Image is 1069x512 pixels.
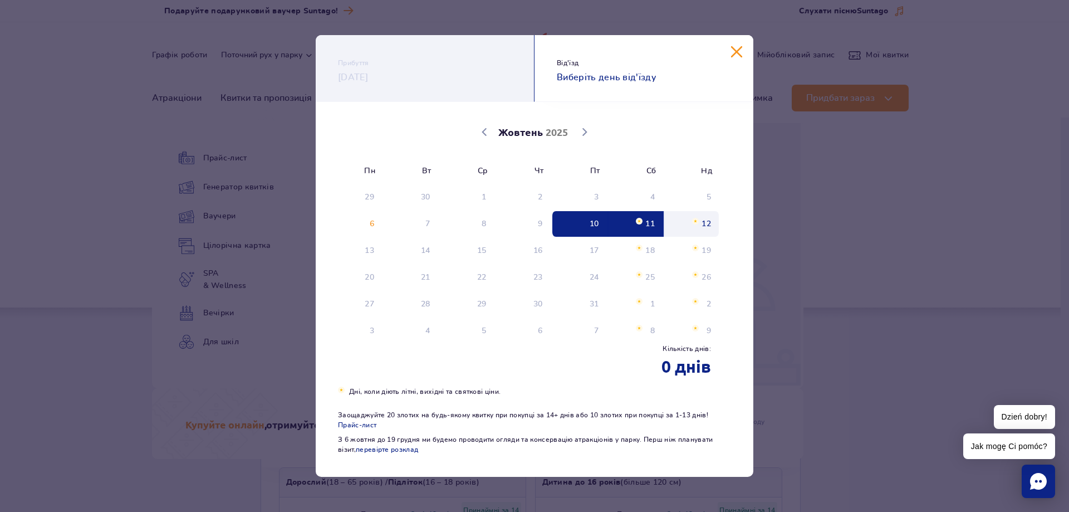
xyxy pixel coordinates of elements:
[439,265,496,290] span: Жовтень 22, 2025
[664,158,720,184] span: Нд
[664,265,720,290] span: Жовтень 26, 2025
[383,184,439,210] span: Вересень 30, 2025
[496,238,552,264] span: Жовтень 16, 2025
[551,158,607,184] span: Пт
[439,318,496,344] span: Листопад 5, 2025
[731,46,742,57] button: Закрити календар
[963,433,1055,459] span: Jak mogę Ci pomóc?
[551,238,607,264] span: Жовтень 17, 2025
[557,71,731,84] strong: Виберіть день від'їзду
[439,184,496,210] span: Жовтень 1, 2025
[607,291,664,317] span: Листопад 1, 2025
[327,158,383,184] span: Пн
[383,158,439,184] span: Вт
[496,291,552,317] span: Жовтень 30, 2025
[496,158,552,184] span: Чт
[383,318,439,344] span: Листопад 4, 2025
[607,318,664,344] span: Листопад 8, 2025
[607,265,664,290] span: Жовтень 25, 2025
[338,387,731,397] li: Дні, коли діють літні, вихідні та святкові ціни.
[496,211,552,237] span: Жовтень 9, 2025
[613,357,711,377] strong: 0 днів
[551,184,607,210] span: Жовтень 3, 2025
[383,291,439,317] span: Жовтень 28, 2025
[383,238,439,264] span: Жовтень 14, 2025
[994,405,1055,429] span: Dzień dobry!
[664,184,720,210] span: Жовтень 5, 2025
[327,184,383,210] span: Вересень 29, 2025
[338,71,512,84] strong: [DATE]
[496,265,552,290] span: Жовтень 23, 2025
[383,265,439,290] span: Жовтень 21, 2025
[327,291,383,317] span: Жовтень 27, 2025
[496,318,552,344] span: Листопад 6, 2025
[551,291,607,317] span: Жовтень 31, 2025
[338,410,731,430] li: Заощаджуйте 20 злотих на будь-якому квитку при покупці за 14+ днів або 10 злотих при покупці за 1...
[664,211,720,237] span: Жовтень 12, 2025
[327,318,383,344] span: Листопад 3, 2025
[1022,465,1055,498] div: Chat
[607,211,664,237] span: Жовтень 11, 2025
[338,422,376,428] a: Прайс-лист
[551,265,607,290] span: Жовтень 24, 2025
[439,211,496,237] span: Жовтень 8, 2025
[327,238,383,264] span: Жовтень 13, 2025
[439,158,496,184] span: Ср
[383,211,439,237] span: Жовтень 7, 2025
[664,318,720,344] span: Листопад 9, 2025
[557,57,731,69] span: Від'їзд
[613,343,711,354] span: Кількість днів :
[327,265,383,290] span: Жовтень 20, 2025
[338,57,512,69] span: Прибуття
[551,318,607,344] span: Листопад 7, 2025
[551,211,607,237] span: Жовтень 10, 2025
[496,184,552,210] span: Жовтень 2, 2025
[439,291,496,317] span: Жовтень 29, 2025
[664,238,720,264] span: Жовтень 19, 2025
[338,435,731,455] li: З 6 жовтня до 19 грудня ми будемо проводити огляди та консервацію атракціонів у парку. Перш ніж п...
[607,238,664,264] span: Жовтень 18, 2025
[356,446,418,453] a: перевірте розклад
[664,291,720,317] span: Листопад 2, 2025
[607,158,664,184] span: Сб
[607,184,664,210] span: Жовтень 4, 2025
[327,211,383,237] span: Жовтень 6, 2025
[439,238,496,264] span: Жовтень 15, 2025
